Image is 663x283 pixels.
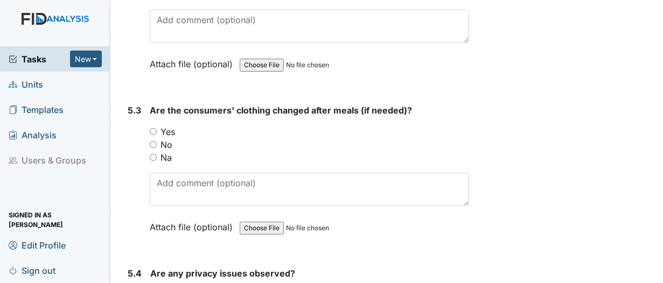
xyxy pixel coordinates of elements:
[9,237,66,253] span: Edit Profile
[9,211,102,228] span: Signed in as [PERSON_NAME]
[9,262,55,279] span: Sign out
[9,126,57,143] span: Analysis
[128,104,141,117] label: 5.3
[150,141,157,148] input: No
[150,268,295,279] span: Are any privacy issues observed?
[160,138,172,151] label: No
[9,53,70,66] a: Tasks
[9,101,64,118] span: Templates
[128,267,142,280] label: 5.4
[150,215,237,234] label: Attach file (optional)
[150,105,412,116] span: Are the consumers' clothing changed after meals (if needed)?
[9,76,43,93] span: Units
[70,51,102,67] button: New
[160,151,172,164] label: Na
[160,125,175,138] label: Yes
[150,52,237,70] label: Attach file (optional)
[150,154,157,161] input: Na
[150,128,157,135] input: Yes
